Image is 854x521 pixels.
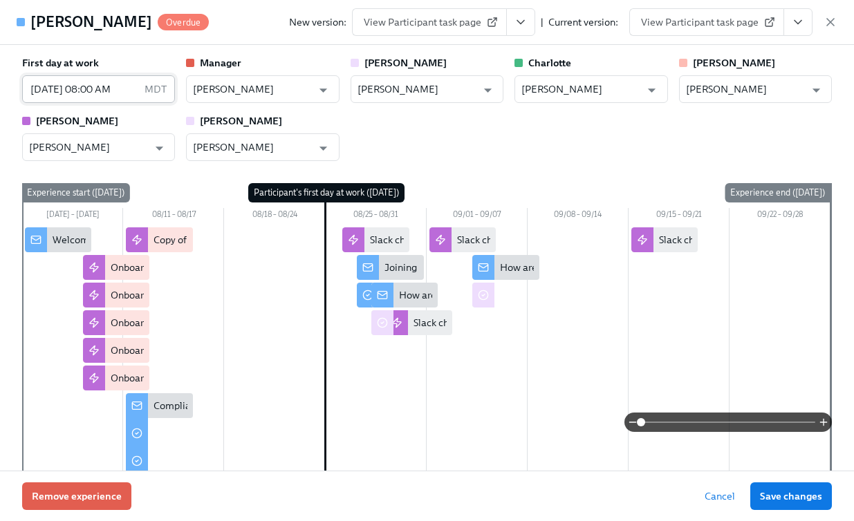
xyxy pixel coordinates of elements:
[730,208,830,225] div: 09/22 – 09/28
[364,57,447,69] strong: [PERSON_NAME]
[641,79,662,101] button: Open
[548,15,618,29] div: Current version:
[158,17,209,28] span: Overdue
[22,208,123,225] div: [DATE] – [DATE]
[149,138,170,159] button: Open
[53,233,176,247] div: Welcome to Charlie Health!
[111,260,205,274] div: Onboarding Schedule
[289,15,346,29] div: New version:
[325,208,426,225] div: 08/25 – 08/31
[111,371,225,385] div: Onboarding Schedule Pt 5
[399,288,492,302] div: How are you feeling?
[427,208,528,225] div: 09/01 – 09/07
[783,8,813,36] button: View task page
[457,233,553,247] div: Slack channel round 3
[200,115,282,127] strong: [PERSON_NAME]
[313,79,334,101] button: Open
[384,260,582,274] div: Joining your IOP Shadow Session Instructions
[414,316,509,330] div: Slack channel round 3
[641,15,772,29] span: View Participant task page
[145,82,167,96] p: MDT
[750,482,832,510] button: Save changes
[352,8,507,36] a: View Participant task page
[705,489,735,503] span: Cancel
[629,208,730,225] div: 09/15 – 09/21
[248,183,405,202] div: Participant's first day at work ([DATE])
[695,482,745,510] button: Cancel
[224,208,325,225] div: 08/18 – 08/24
[22,56,99,70] label: First day at work
[22,482,131,510] button: Remove experience
[32,489,122,503] span: Remove experience
[200,57,241,69] strong: Manager
[477,79,499,101] button: Open
[21,183,130,202] div: Experience start ([DATE])
[629,8,784,36] a: View Participant task page
[506,8,535,36] button: View task page
[528,208,629,225] div: 09/08 – 09/14
[154,233,283,247] div: Copy of Slack channel round 1
[760,489,822,503] span: Save changes
[541,15,543,29] div: |
[528,57,571,69] strong: Charlotte
[111,343,225,357] div: Onboarding Schedule Pt 4
[30,12,152,32] h4: [PERSON_NAME]
[111,316,225,330] div: Onboarding Schedule Pt 3
[313,138,334,159] button: Open
[500,260,593,274] div: How are you feeling?
[725,183,830,202] div: Experience end ([DATE])
[693,57,775,69] strong: [PERSON_NAME]
[154,399,324,413] div: Compliance Requirements Instructions
[111,288,224,302] div: Onboarding Schedule Pt 2
[364,15,495,29] span: View Participant task page
[806,79,827,101] button: Open
[123,208,224,225] div: 08/11 – 08/17
[659,233,753,247] div: Slack channel round 1
[36,115,118,127] strong: [PERSON_NAME]
[370,233,465,247] div: Slack channel round 2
